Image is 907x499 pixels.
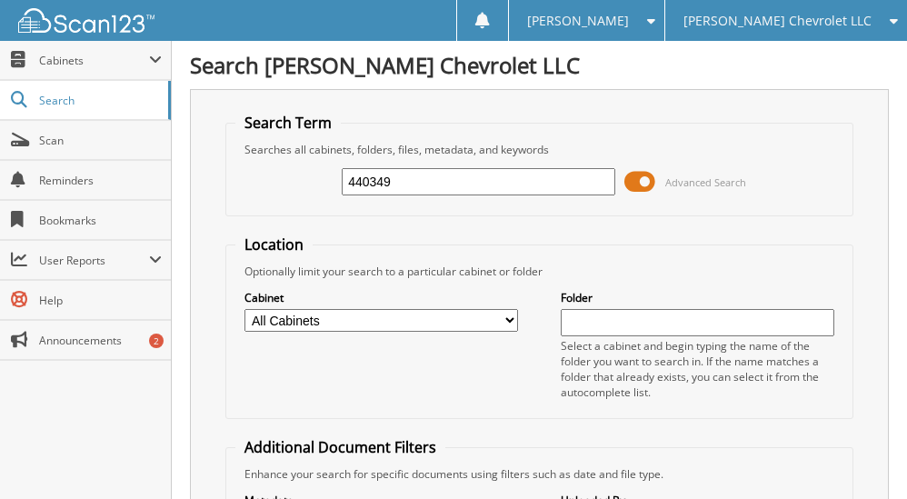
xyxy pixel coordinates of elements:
[39,253,149,268] span: User Reports
[235,113,341,133] legend: Search Term
[665,175,746,189] span: Advanced Search
[244,290,518,305] label: Cabinet
[39,93,159,108] span: Search
[39,333,162,348] span: Announcements
[683,15,872,26] span: [PERSON_NAME] Chevrolet LLC
[149,334,164,348] div: 2
[235,466,842,482] div: Enhance your search for specific documents using filters such as date and file type.
[39,213,162,228] span: Bookmarks
[235,142,842,157] div: Searches all cabinets, folders, files, metadata, and keywords
[190,50,889,80] h1: Search [PERSON_NAME] Chevrolet LLC
[39,173,162,188] span: Reminders
[561,338,834,400] div: Select a cabinet and begin typing the name of the folder you want to search in. If the name match...
[39,133,162,148] span: Scan
[39,53,149,68] span: Cabinets
[235,264,842,279] div: Optionally limit your search to a particular cabinet or folder
[235,437,445,457] legend: Additional Document Filters
[527,15,629,26] span: [PERSON_NAME]
[39,293,162,308] span: Help
[561,290,834,305] label: Folder
[18,8,154,33] img: scan123-logo-white.svg
[235,235,313,254] legend: Location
